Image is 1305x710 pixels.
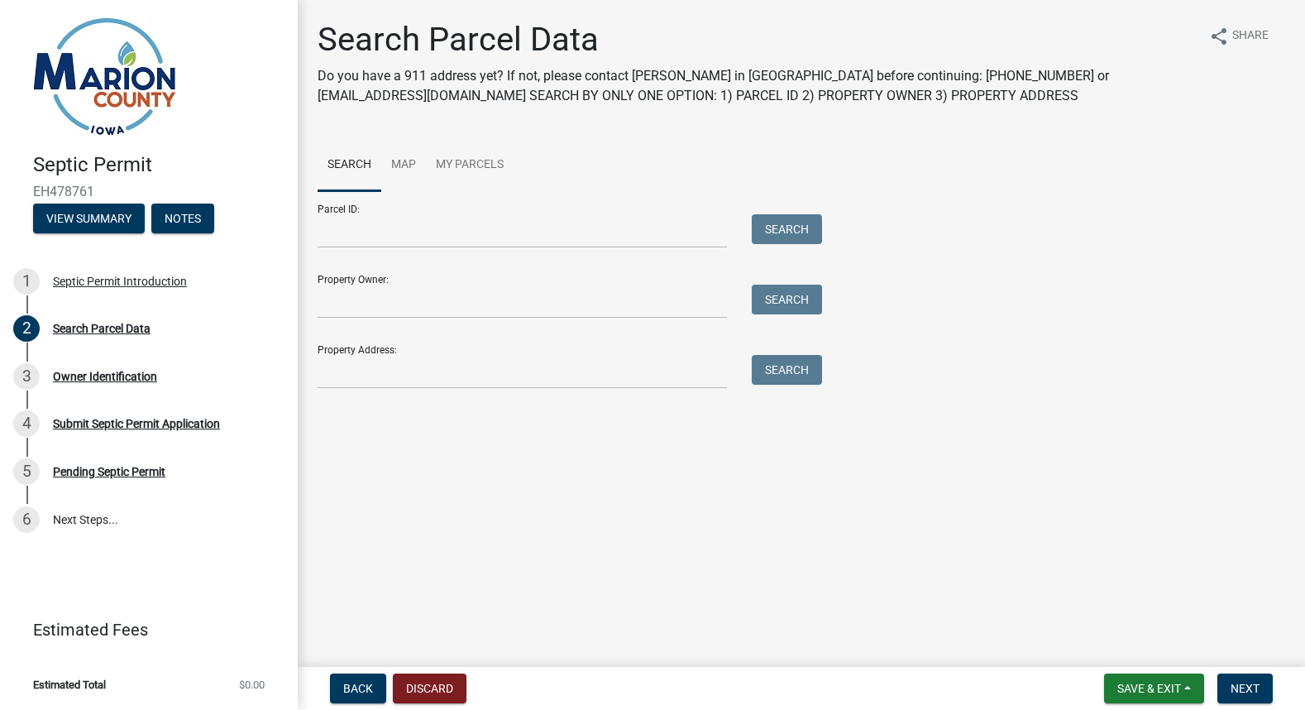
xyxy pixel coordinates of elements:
[426,139,514,192] a: My Parcels
[13,506,40,533] div: 6
[33,153,284,177] h4: Septic Permit
[1104,674,1204,703] button: Save & Exit
[1217,674,1273,703] button: Next
[53,466,165,477] div: Pending Septic Permit
[1196,20,1282,52] button: shareShare
[239,679,265,690] span: $0.00
[752,214,822,244] button: Search
[33,204,145,233] button: View Summary
[33,213,145,226] wm-modal-confirm: Summary
[33,184,265,199] span: EH478761
[13,315,40,342] div: 2
[318,20,1196,60] h1: Search Parcel Data
[53,371,157,382] div: Owner Identification
[151,204,214,233] button: Notes
[393,674,466,703] button: Discard
[53,276,187,287] div: Septic Permit Introduction
[752,285,822,314] button: Search
[13,268,40,295] div: 1
[13,363,40,390] div: 3
[1231,682,1260,695] span: Next
[53,323,151,334] div: Search Parcel Data
[1209,26,1229,46] i: share
[1232,26,1269,46] span: Share
[151,213,214,226] wm-modal-confirm: Notes
[381,139,426,192] a: Map
[33,17,176,136] img: Marion County, Iowa
[13,410,40,437] div: 4
[33,679,106,690] span: Estimated Total
[53,418,220,429] div: Submit Septic Permit Application
[318,66,1196,106] p: Do you have a 911 address yet? If not, please contact [PERSON_NAME] in [GEOGRAPHIC_DATA] before c...
[13,458,40,485] div: 5
[318,139,381,192] a: Search
[13,613,271,646] a: Estimated Fees
[752,355,822,385] button: Search
[330,674,386,703] button: Back
[343,682,373,695] span: Back
[1117,682,1181,695] span: Save & Exit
